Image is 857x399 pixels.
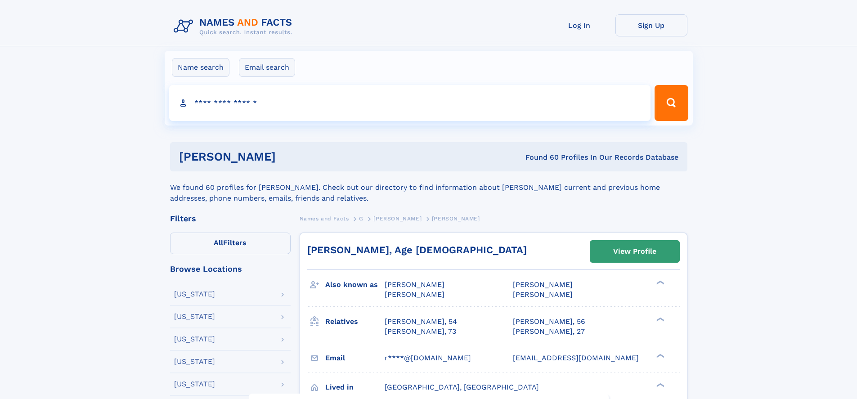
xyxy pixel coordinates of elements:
div: ❯ [654,316,665,322]
span: [PERSON_NAME] [373,215,422,222]
a: [PERSON_NAME], 54 [385,317,457,327]
span: [GEOGRAPHIC_DATA], [GEOGRAPHIC_DATA] [385,383,539,391]
label: Email search [239,58,295,77]
div: We found 60 profiles for [PERSON_NAME]. Check out our directory to find information about [PERSON... [170,171,687,204]
a: [PERSON_NAME], 27 [513,327,585,336]
a: G [359,213,363,224]
div: View Profile [613,241,656,262]
span: G [359,215,363,222]
div: Browse Locations [170,265,291,273]
a: View Profile [590,241,679,262]
h3: Lived in [325,380,385,395]
a: [PERSON_NAME], 56 [513,317,585,327]
span: [PERSON_NAME] [513,290,573,299]
a: [PERSON_NAME], Age [DEMOGRAPHIC_DATA] [307,244,527,256]
a: [PERSON_NAME], 73 [385,327,456,336]
a: Names and Facts [300,213,349,224]
div: ❯ [654,353,665,359]
div: Found 60 Profiles In Our Records Database [400,152,678,162]
a: [PERSON_NAME] [373,213,422,224]
h3: Also known as [325,277,385,292]
div: [US_STATE] [174,381,215,388]
input: search input [169,85,651,121]
button: Search Button [655,85,688,121]
div: [US_STATE] [174,291,215,298]
span: [PERSON_NAME] [385,290,444,299]
div: ❯ [654,382,665,388]
span: [PERSON_NAME] [513,280,573,289]
span: [PERSON_NAME] [385,280,444,289]
a: Log In [543,14,615,36]
div: ❯ [654,280,665,286]
a: Sign Up [615,14,687,36]
span: [PERSON_NAME] [432,215,480,222]
h3: Email [325,350,385,366]
label: Filters [170,233,291,254]
div: Filters [170,215,291,223]
h1: [PERSON_NAME] [179,151,401,162]
div: [US_STATE] [174,336,215,343]
img: Logo Names and Facts [170,14,300,39]
span: [EMAIL_ADDRESS][DOMAIN_NAME] [513,354,639,362]
h3: Relatives [325,314,385,329]
div: [US_STATE] [174,358,215,365]
div: [US_STATE] [174,313,215,320]
label: Name search [172,58,229,77]
span: All [214,238,223,247]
